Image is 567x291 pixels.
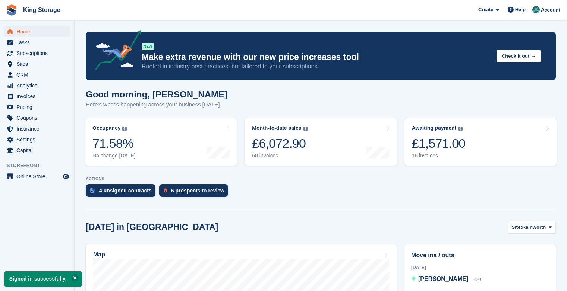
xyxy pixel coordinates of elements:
img: John King [532,6,540,13]
span: Capital [16,145,61,156]
button: Site: Rainworth [508,221,556,233]
a: Occupancy 71.58% No change [DATE] [85,118,237,166]
span: Home [16,26,61,37]
img: icon-info-grey-7440780725fd019a000dd9b08b2336e03edf1995a4989e88bcd33f0948082b44.svg [122,127,127,131]
p: Here's what's happening across your business [DATE] [86,100,227,109]
img: price-adjustments-announcement-icon-8257ccfd72463d97f412b2fc003d46551f7dbcb40ab6d574587a9cd5c0d94... [89,30,141,73]
img: stora-icon-8386f47178a22dfd0bd8f6a31ec36ba5ce8667c1dd55bd0f319d3a0aa187defe.svg [6,4,17,16]
span: Insurance [16,124,61,134]
span: Tasks [16,37,61,48]
span: Rainworth [522,224,546,231]
span: Analytics [16,80,61,91]
a: menu [4,48,70,58]
img: icon-info-grey-7440780725fd019a000dd9b08b2336e03edf1995a4989e88bcd33f0948082b44.svg [303,127,308,131]
span: Pricing [16,102,61,112]
div: 16 invoices [412,153,466,159]
a: menu [4,37,70,48]
a: 4 unsigned contracts [86,184,159,201]
span: Online Store [16,171,61,182]
a: menu [4,113,70,123]
div: Month-to-date sales [252,125,301,131]
p: Make extra revenue with our new price increases tool [142,52,491,63]
div: [DATE] [411,264,549,271]
span: Help [515,6,526,13]
div: No change [DATE] [92,153,136,159]
div: NEW [142,43,154,50]
h1: Good morning, [PERSON_NAME] [86,89,227,99]
h2: Move ins / outs [411,251,549,260]
a: Preview store [62,172,70,181]
img: prospect-51fa495bee0391a8d652442698ab0144808aea92771e9ea1ae160a38d050c398.svg [164,188,167,193]
span: R20 [473,277,481,282]
span: Sites [16,59,61,69]
a: menu [4,26,70,37]
a: menu [4,70,70,80]
p: ACTIONS [86,176,556,181]
a: menu [4,145,70,156]
span: CRM [16,70,61,80]
span: Site: [512,224,522,231]
a: menu [4,91,70,102]
a: menu [4,124,70,134]
span: Account [541,6,560,14]
span: Storefront [7,162,74,169]
div: 6 prospects to review [171,188,224,194]
span: [PERSON_NAME] [418,276,468,282]
div: Awaiting payment [412,125,457,131]
button: Check it out → [497,50,541,62]
span: Settings [16,134,61,145]
h2: Map [93,251,105,258]
p: Rooted in industry best practices, but tailored to your subscriptions. [142,63,491,71]
a: menu [4,102,70,112]
a: Month-to-date sales £6,072.90 60 invoices [245,118,397,166]
img: icon-info-grey-7440780725fd019a000dd9b08b2336e03edf1995a4989e88bcd33f0948082b44.svg [458,127,463,131]
div: 71.58% [92,136,136,151]
a: 6 prospects to review [159,184,232,201]
h2: [DATE] in [GEOGRAPHIC_DATA] [86,222,218,232]
div: Occupancy [92,125,120,131]
span: Coupons [16,113,61,123]
a: menu [4,134,70,145]
span: Subscriptions [16,48,61,58]
div: £1,571.00 [412,136,466,151]
span: Invoices [16,91,61,102]
a: menu [4,59,70,69]
div: £6,072.90 [252,136,308,151]
a: Awaiting payment £1,571.00 16 invoices [404,118,557,166]
p: Signed in successfully. [4,271,82,287]
a: menu [4,171,70,182]
img: contract_signature_icon-13c848040528278c33f63329250d36e43548de30e8caae1d1a13099fd9432cc5.svg [90,188,95,193]
a: menu [4,80,70,91]
a: King Storage [20,4,63,16]
div: 4 unsigned contracts [99,188,152,194]
a: [PERSON_NAME] R20 [411,275,481,284]
div: 60 invoices [252,153,308,159]
span: Create [478,6,493,13]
